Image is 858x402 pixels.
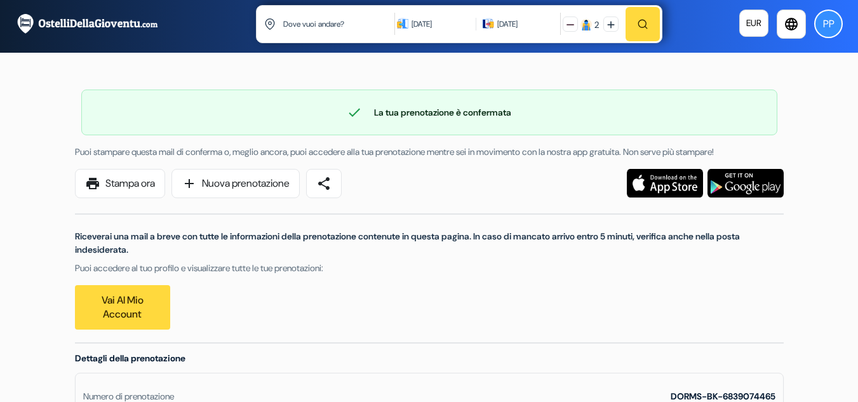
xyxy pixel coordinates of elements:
a: Vai al mio account [75,285,170,330]
span: add [182,176,197,191]
p: Puoi accedere al tuo profilo e visualizzare tutte le tue prenotazioni: [75,262,784,275]
span: Puoi stampare questa mail di conferma o, meglio ancora, puoi accedere alla tua prenotazione mentr... [75,146,714,157]
div: [DATE] [412,18,469,30]
a: language [777,10,806,39]
p: Riceverai una mail a breve con tutte le informazioni della prenotazione contenute in questa pagin... [75,230,784,257]
span: Dettagli della prenotazione [75,352,185,364]
img: plus [607,21,615,29]
img: location icon [264,18,276,30]
img: Scarica l'applicazione gratuita [627,169,703,198]
i: language [784,17,799,32]
a: EUR [739,10,768,37]
img: calendarIcon icon [397,18,408,29]
div: La tua prenotazione è confermata [82,105,777,120]
a: addNuova prenotazione [171,169,300,198]
span: check [347,105,362,120]
div: 2 [594,18,599,32]
strong: DORMS-BK-6839074465 [671,391,775,402]
input: Città, Università o Struttura [282,8,397,39]
button: Pp [814,10,843,38]
span: print [85,176,100,191]
div: [DATE] [497,18,518,30]
a: share [306,169,342,198]
img: OstelliDellaGioventu.com [15,13,174,35]
a: printStampa ora [75,169,165,198]
img: calendarIcon icon [483,18,494,29]
img: Scarica l'applicazione gratuita [707,169,784,198]
span: share [316,176,332,191]
img: minus [566,21,574,29]
img: guest icon [580,19,592,30]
